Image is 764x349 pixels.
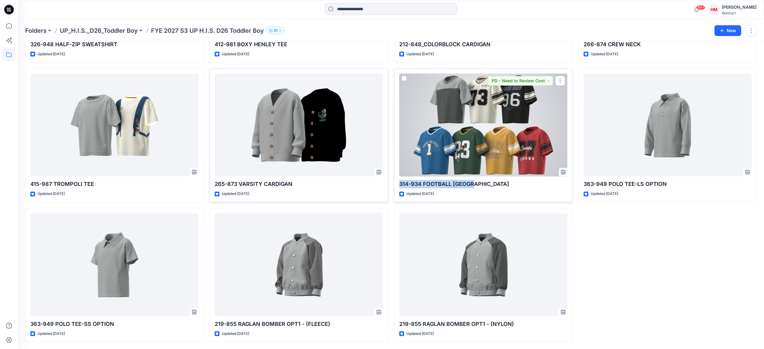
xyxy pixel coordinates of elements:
a: Folders [25,26,47,35]
p: 363-949 POLO TEE-LS OPTION [584,180,752,188]
p: Updated [DATE] [222,191,249,197]
p: 266-874 CREW NECK [584,40,752,49]
div: [PERSON_NAME] [722,4,756,11]
p: Updated [DATE] [406,51,434,57]
p: Updated [DATE] [38,331,65,337]
p: Updated [DATE] [406,331,434,337]
p: 219-855 RAGLAN BOMBER OPT1 - (NYLON) [399,320,567,328]
span: 99+ [696,5,705,10]
a: 219-855 RAGLAN BOMBER OPT1 - (NYLON) [399,213,567,316]
p: FYE 2027 S3 UP H.I.S. D26 Toddler Boy [151,26,264,35]
p: Updated [DATE] [38,51,65,57]
a: 219-855 RAGLAN BOMBER OPT1 - (FLEECE) [215,213,383,316]
button: New [714,25,741,36]
a: 363-949 POLO TEE-LS OPTION [584,74,752,177]
p: Updated [DATE] [38,191,65,197]
a: 314-934 FOOTBALL JERSEY [399,74,567,177]
a: 415-987 TROMPOLI TEE [30,74,198,177]
p: Updated [DATE] [591,191,618,197]
a: 265-873 VARSITY CARDIGAN [215,74,383,177]
p: 363-949 POLO TEE-SS OPTION [30,320,198,328]
div: Walmart [722,11,756,15]
p: 412-981 BOXY HENLEY TEE [215,40,383,49]
p: Updated [DATE] [406,191,434,197]
button: 51 [266,26,285,35]
p: Updated [DATE] [591,51,618,57]
a: UP_H.I.S._D26_Toddler Boy [60,26,138,35]
p: 51 [274,27,277,34]
div: HM [708,4,719,15]
a: 363-949 POLO TEE-SS OPTION [30,213,198,316]
p: Updated [DATE] [222,51,249,57]
p: 415-987 TROMPOLI TEE [30,180,198,188]
p: 326-948 HALF-ZIP SWEATSHIRT [30,40,198,49]
p: 314-934 FOOTBALL [GEOGRAPHIC_DATA] [399,180,567,188]
p: Updated [DATE] [222,331,249,337]
p: 265-873 VARSITY CARDIGAN [215,180,383,188]
p: 219-855 RAGLAN BOMBER OPT1 - (FLEECE) [215,320,383,328]
p: 212-848_COLORBLOCK CARDIGAN [399,40,567,49]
